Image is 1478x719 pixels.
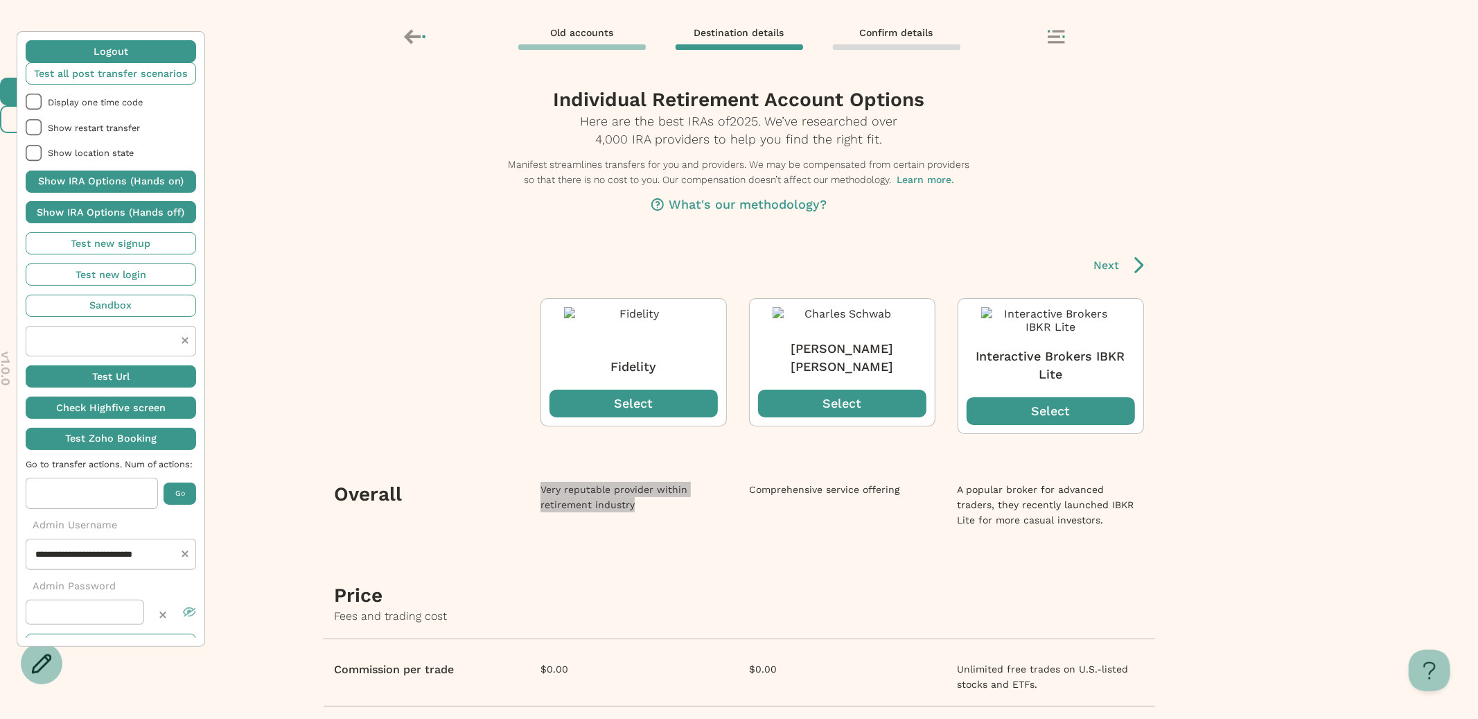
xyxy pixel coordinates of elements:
div: Comprehensive service offering [749,482,935,497]
iframe: Toggle Customer Support [1409,650,1450,691]
span: Go to transfer actions. Num of actions: [26,459,196,469]
button: Test all post transfer scenarios [26,634,196,656]
p: What's our methodology? [669,196,827,214]
h4: Overall [335,482,519,507]
p: [PERSON_NAME] [PERSON_NAME] [758,340,926,376]
p: Learn more. [897,172,954,187]
p: Select [822,395,861,413]
button: Check Highfive screen [26,397,196,419]
button: Test Url [26,365,196,388]
img: Fidelity [564,307,703,320]
button: Select [758,390,926,417]
div: Unlimited free trades on U.S.-listed stocks and ETFs. [958,661,1144,692]
button: Test new signup [26,232,196,254]
img: Interactive Brokers IBKR Lite [981,307,1120,333]
button: Sandbox [26,295,196,317]
span: Show location state [48,148,196,158]
li: Show restart transfer [26,119,196,136]
div: Fees and trading cost [335,608,1144,625]
p: Select [1031,402,1070,420]
p: Manifest streamlines transfers for you and providers. We may be compensated from certain provider... [292,157,1186,187]
div: Commission per trade [335,661,519,678]
p: Here are the best IRAs of 2025 . We’ve researched over 4,000 IRA providers to help you find the r... [292,112,1186,148]
h4: Price [335,583,1144,608]
h4: Individual Retirement Account Options [292,87,1186,112]
div: $0.00 [540,661,727,677]
span: Confirm details [860,26,933,39]
button: Next [1094,257,1144,274]
span: Next [1094,257,1120,274]
button: Show IRA Options (Hands off) [26,201,196,223]
button: Test new login [26,263,196,286]
button: Go [164,483,196,505]
button: Select [967,397,1135,425]
li: Display one time code [26,94,196,110]
p: Select [614,395,653,413]
button: Logout [26,40,196,62]
span: Old accounts [550,26,613,39]
button: Test Zoho Booking [26,428,196,450]
li: Show location state [26,145,196,162]
span: Destination details [694,26,784,39]
button: Show IRA Options (Hands on) [26,171,196,193]
p: Admin Username [26,518,196,532]
img: Charles Schwab [773,307,911,320]
button: Learn more. [891,172,954,187]
p: Admin Password [26,579,196,594]
span: Show restart transfer [48,123,196,133]
button: Select [549,390,718,417]
div: $0.00 [749,661,935,677]
button: What's our methodology? [651,196,827,214]
div: Very reputable provider within retirement industry [540,482,727,512]
div: A popular broker for advanced traders, they recently launched IBKR Lite for more casual investors. [958,482,1144,528]
p: Fidelity [549,358,718,376]
p: Interactive Brokers IBKR Lite [967,347,1135,383]
span: Display one time code [48,97,196,107]
button: Test all post transfer scenarios [26,62,196,85]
